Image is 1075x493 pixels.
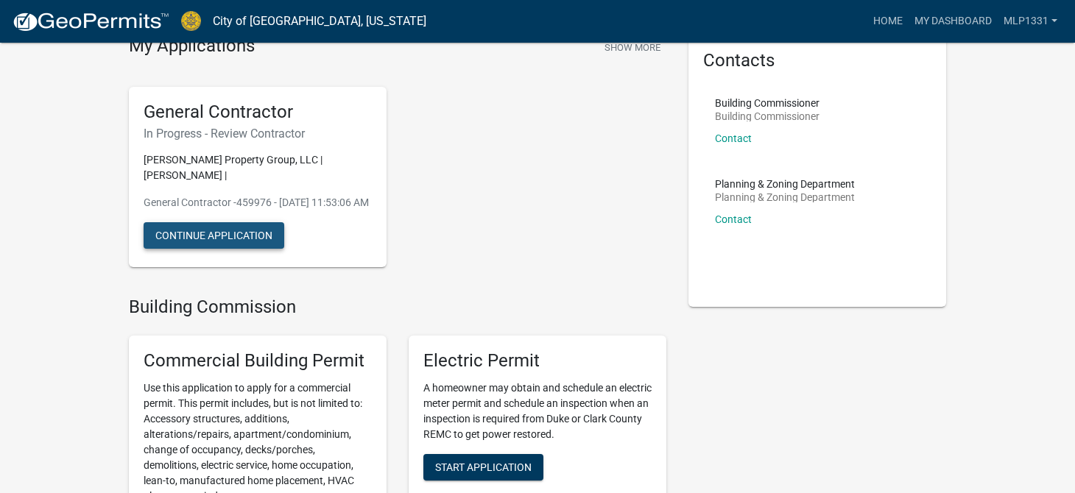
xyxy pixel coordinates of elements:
[715,179,855,189] p: Planning & Zoning Department
[998,7,1063,35] a: MLP1331
[703,50,931,71] h5: Contacts
[715,213,752,225] a: Contact
[213,9,426,34] a: City of [GEOGRAPHIC_DATA], [US_STATE]
[144,350,372,372] h5: Commercial Building Permit
[144,102,372,123] h5: General Contractor
[144,195,372,210] p: General Contractor -459976 - [DATE] 11:53:06 AM
[423,350,652,372] h5: Electric Permit
[129,35,255,57] h4: My Applications
[144,222,284,249] button: Continue Application
[715,111,820,121] p: Building Commissioner
[435,461,532,473] span: Start Application
[423,380,652,442] p: A homeowner may obtain and schedule an electric meter permit and schedule an inspection when an i...
[715,98,820,108] p: Building Commissioner
[599,35,666,60] button: Show More
[423,454,543,480] button: Start Application
[144,152,372,183] p: [PERSON_NAME] Property Group, LLC | [PERSON_NAME] |
[129,297,666,318] h4: Building Commission
[181,11,201,31] img: City of Jeffersonville, Indiana
[715,132,752,144] a: Contact
[909,7,998,35] a: My Dashboard
[144,127,372,141] h6: In Progress - Review Contractor
[715,192,855,202] p: Planning & Zoning Department
[867,7,909,35] a: Home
